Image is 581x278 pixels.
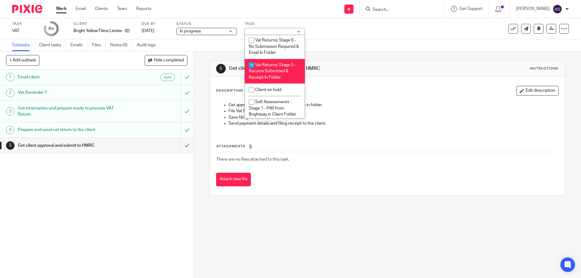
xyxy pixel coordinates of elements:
h1: Prepare and send vat return to the client [18,125,123,134]
a: Notes (0) [110,39,132,51]
img: Pixie [12,5,42,13]
a: Subtasks [12,39,34,51]
button: Edit description [516,86,559,96]
div: Instructions [530,66,559,71]
small: /5 [51,27,54,31]
div: Auto [160,74,175,81]
a: Client tasks [39,39,66,51]
span: Self Assessments : Stage 1 - P60 from Brightpay in Client Folder [249,100,296,116]
div: 4 [6,126,15,134]
p: Bright Yellow Films Limited [74,28,122,34]
input: Search [372,7,426,13]
h1: Email client [18,73,123,82]
div: 1 [6,73,15,81]
button: + Add subtask [6,55,39,65]
h1: Get client approval and submit to HMRC [229,65,400,72]
a: Emails [71,39,87,51]
span: Vat Returns: Stage 5 - Returns Submitted & Receipt In Folder [249,63,296,80]
div: 5 [216,64,226,74]
div: 5 [6,141,15,150]
h1: Get information and prepare ready to process VAT Raturn [18,104,123,119]
p: Save filing details in the client folder [228,114,558,120]
a: Email [76,6,86,12]
a: Files [92,39,106,51]
a: Team [117,6,127,12]
p: File Vat Return [228,108,558,114]
button: Hide completed [145,55,187,65]
label: Tags [245,21,305,26]
span: [DATE] [142,29,154,33]
span: Get Support [459,7,483,11]
label: Status [176,21,237,26]
a: Reports [136,6,151,12]
div: VAT [12,28,36,34]
span: In progress [180,29,201,33]
span: There are no files attached to this task. [216,157,289,162]
span: Client on hold [255,88,281,92]
img: svg%3E [553,4,562,14]
p: Get approval by the client to file and save in folder [228,102,558,108]
div: 4 [48,25,54,32]
span: Hide completed [154,58,184,63]
span: Vat Returns: Stage 6 - No Submission Required & Email In Folder [249,38,299,55]
span: Attachments [216,145,245,148]
div: 3 [6,107,15,116]
h1: Vat Reminder 1 [18,88,123,97]
h1: Get client approval and submit to HMRC [18,141,123,150]
label: Client [74,21,134,26]
div: 2 [6,89,15,97]
a: Audit logs [137,39,160,51]
button: Attach new file [216,173,251,186]
a: Work [56,6,67,12]
label: Due by [142,21,169,26]
p: Send payment details and filing receipt to the client. [228,120,558,126]
a: Clients [95,6,108,12]
label: Task [12,21,36,26]
p: [PERSON_NAME] [516,6,550,12]
p: Description [216,88,243,93]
